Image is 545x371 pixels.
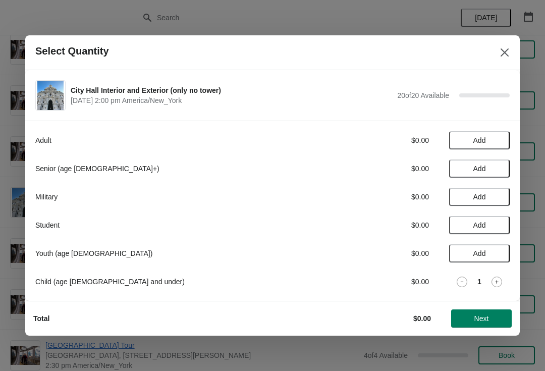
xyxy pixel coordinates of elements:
[473,193,486,201] span: Add
[413,314,431,323] strong: $0.00
[449,188,510,206] button: Add
[449,216,510,234] button: Add
[336,248,429,258] div: $0.00
[336,135,429,145] div: $0.00
[37,81,64,110] img: City Hall Interior and Exterior (only no tower) | | November 24 | 2:00 pm America/New_York
[336,277,429,287] div: $0.00
[473,221,486,229] span: Add
[449,244,510,262] button: Add
[35,192,315,202] div: Military
[449,160,510,178] button: Add
[474,314,489,323] span: Next
[35,248,315,258] div: Youth (age [DEMOGRAPHIC_DATA])
[473,249,486,257] span: Add
[71,95,392,105] span: [DATE] 2:00 pm America/New_York
[35,220,315,230] div: Student
[449,131,510,149] button: Add
[473,136,486,144] span: Add
[35,277,315,287] div: Child (age [DEMOGRAPHIC_DATA] and under)
[397,91,449,99] span: 20 of 20 Available
[451,309,512,328] button: Next
[473,165,486,173] span: Add
[477,277,481,287] strong: 1
[35,135,315,145] div: Adult
[496,43,514,62] button: Close
[71,85,392,95] span: City Hall Interior and Exterior (only no tower)
[336,220,429,230] div: $0.00
[33,314,49,323] strong: Total
[336,192,429,202] div: $0.00
[35,164,315,174] div: Senior (age [DEMOGRAPHIC_DATA]+)
[35,45,109,57] h2: Select Quantity
[336,164,429,174] div: $0.00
